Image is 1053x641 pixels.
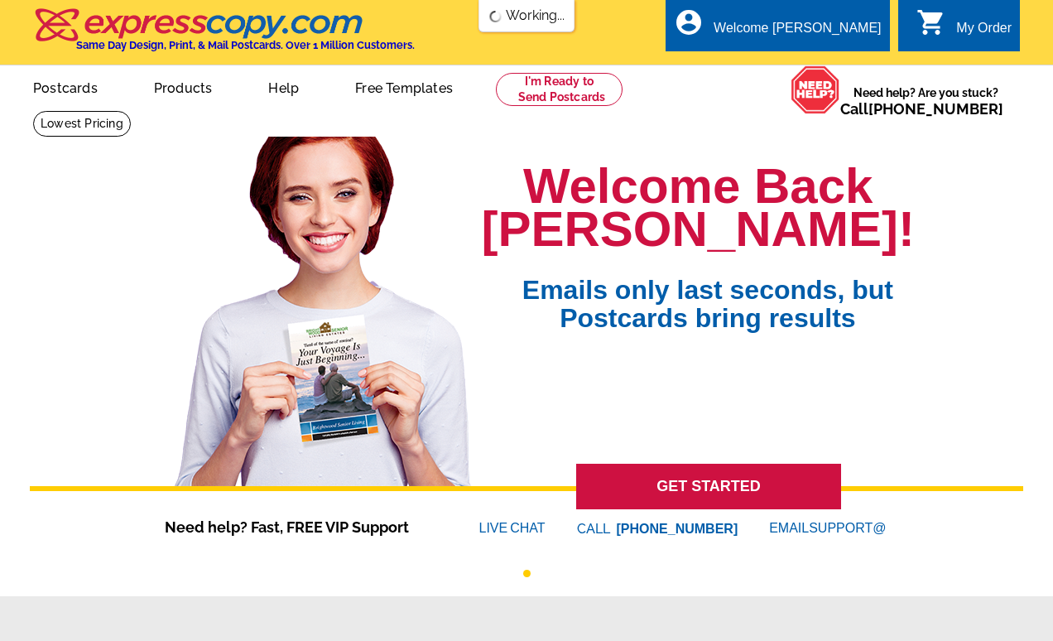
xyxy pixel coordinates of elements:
font: LIVE [479,518,511,538]
a: Same Day Design, Print, & Mail Postcards. Over 1 Million Customers. [33,20,415,51]
a: Postcards [7,67,124,106]
a: Help [242,67,325,106]
i: shopping_cart [916,7,946,37]
a: shopping_cart My Order [916,18,1012,39]
img: loading... [489,10,502,23]
span: Call [840,100,1003,118]
button: 1 of 1 [523,570,531,577]
font: SUPPORT@ [809,518,888,538]
a: LIVECHAT [479,521,546,535]
i: account_circle [674,7,704,37]
a: Products [127,67,239,106]
img: welcome-back-logged-in.png [165,123,482,486]
span: Need help? Are you stuck? [840,84,1012,118]
span: Need help? Fast, FREE VIP Support [165,516,430,538]
a: [PHONE_NUMBER] [868,100,1003,118]
div: My Order [956,21,1012,44]
span: Emails only last seconds, but Postcards bring results [501,251,915,332]
a: GET STARTED [576,464,841,509]
a: Free Templates [329,67,479,106]
h1: Welcome Back [PERSON_NAME]! [482,165,915,251]
img: help [791,65,840,114]
h4: Same Day Design, Print, & Mail Postcards. Over 1 Million Customers. [76,39,415,51]
div: Welcome [PERSON_NAME] [714,21,881,44]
